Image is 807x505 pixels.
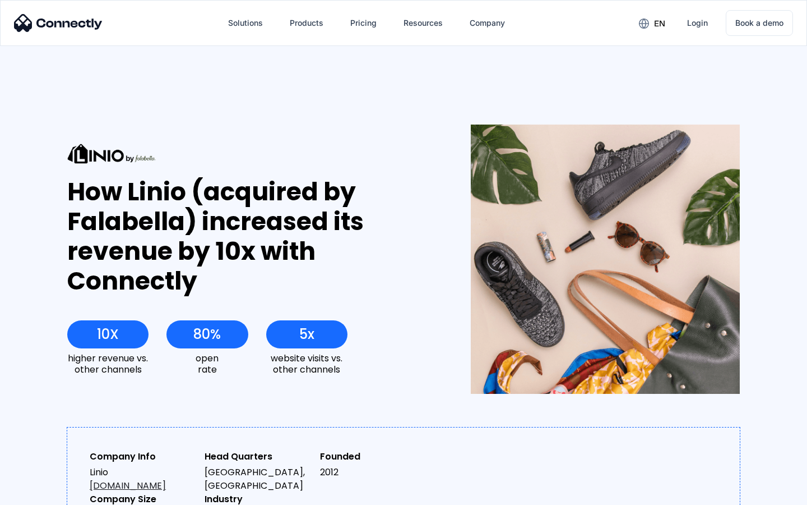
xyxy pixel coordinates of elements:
div: higher revenue vs. other channels [67,353,149,374]
div: Head Quarters [205,450,310,463]
ul: Language list [22,485,67,501]
div: open rate [166,353,248,374]
div: Products [281,10,332,36]
div: Founded [320,450,426,463]
div: 80% [193,327,221,342]
div: Linio [90,466,196,493]
div: Company Info [90,450,196,463]
a: Book a demo [726,10,793,36]
div: en [630,15,674,31]
div: en [654,16,665,31]
div: website visits vs. other channels [266,353,347,374]
div: Solutions [219,10,272,36]
a: [DOMAIN_NAME] [90,479,166,492]
div: Pricing [350,15,377,31]
img: Connectly Logo [14,14,103,32]
a: Pricing [341,10,386,36]
aside: Language selected: English [11,485,67,501]
div: 5x [299,327,314,342]
div: Solutions [228,15,263,31]
div: Resources [403,15,443,31]
div: How Linio (acquired by Falabella) increased its revenue by 10x with Connectly [67,177,430,296]
a: Login [678,10,717,36]
div: 2012 [320,466,426,479]
div: Resources [395,10,452,36]
div: Company [461,10,514,36]
div: Products [290,15,323,31]
div: Login [687,15,708,31]
div: [GEOGRAPHIC_DATA], [GEOGRAPHIC_DATA] [205,466,310,493]
div: 10X [97,327,119,342]
div: Company [470,15,505,31]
